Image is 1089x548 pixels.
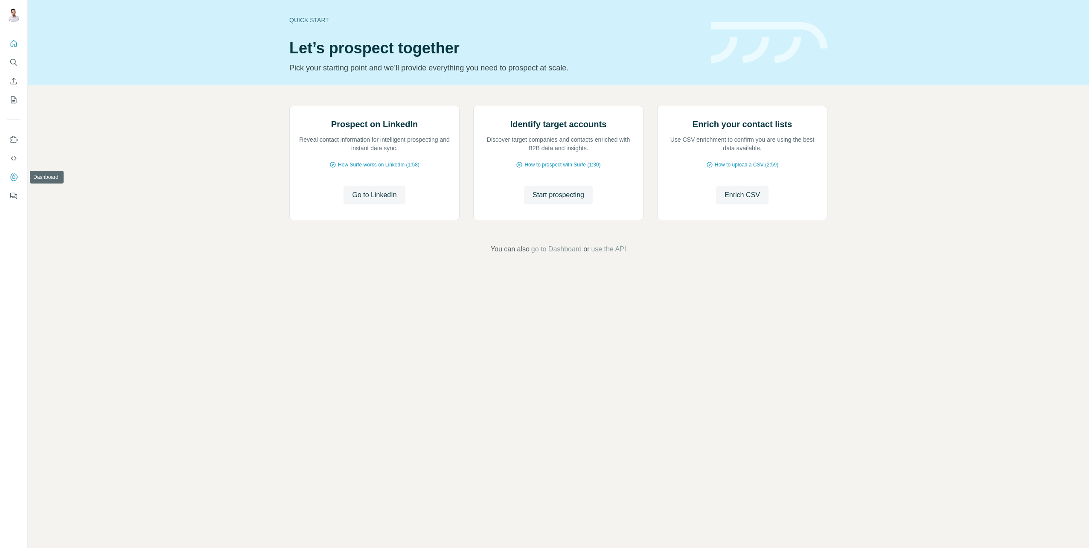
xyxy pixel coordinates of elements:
[289,16,701,24] div: Quick start
[7,169,20,185] button: Dashboard
[7,55,20,70] button: Search
[482,135,635,152] p: Discover target companies and contacts enriched with B2B data and insights.
[289,62,701,74] p: Pick your starting point and we’ll provide everything you need to prospect at scale.
[298,135,451,152] p: Reveal contact information for intelligent prospecting and instant data sync.
[666,135,818,152] p: Use CSV enrichment to confirm you are using the best data available.
[725,190,760,200] span: Enrich CSV
[524,161,600,169] span: How to prospect with Surfe (1:30)
[591,244,626,254] button: use the API
[7,9,20,22] img: Avatar
[7,73,20,89] button: Enrich CSV
[711,22,827,64] img: banner
[716,186,769,204] button: Enrich CSV
[7,188,20,204] button: Feedback
[352,190,396,200] span: Go to LinkedIn
[524,186,593,204] button: Start prospecting
[531,244,582,254] button: go to Dashboard
[344,186,405,204] button: Go to LinkedIn
[338,161,419,169] span: How Surfe works on LinkedIn (1:58)
[533,190,584,200] span: Start prospecting
[289,40,701,57] h1: Let’s prospect together
[331,118,418,130] h2: Prospect on LinkedIn
[510,118,607,130] h2: Identify target accounts
[491,244,530,254] span: You can also
[583,244,589,254] span: or
[693,118,792,130] h2: Enrich your contact lists
[7,92,20,108] button: My lists
[715,161,778,169] span: How to upload a CSV (2:59)
[7,151,20,166] button: Use Surfe API
[7,36,20,51] button: Quick start
[7,132,20,147] button: Use Surfe on LinkedIn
